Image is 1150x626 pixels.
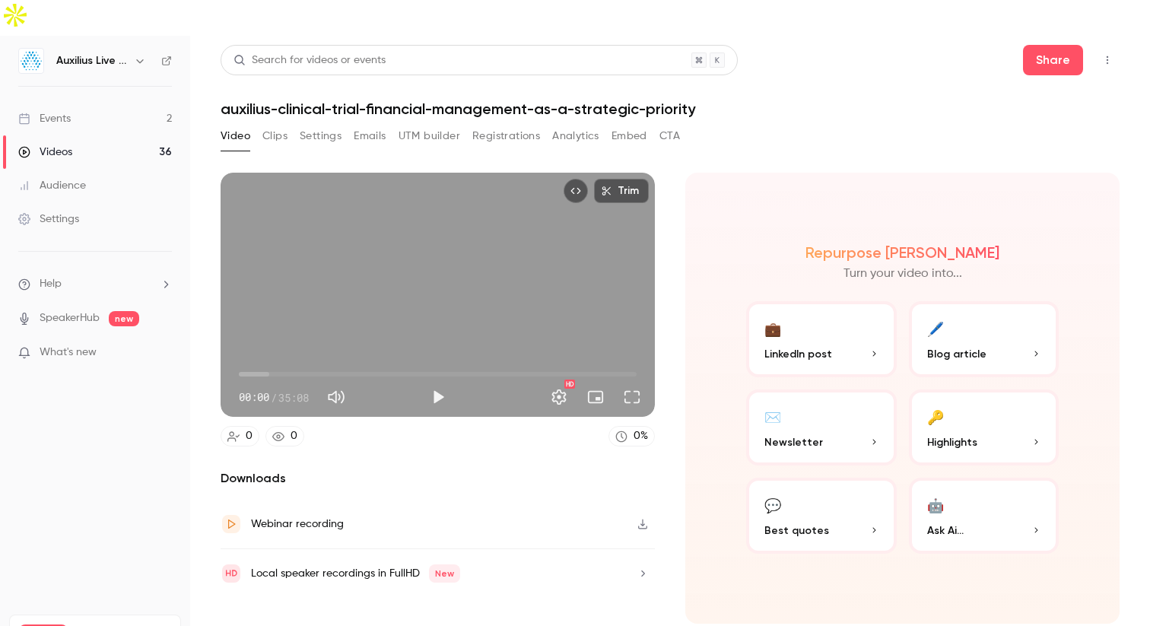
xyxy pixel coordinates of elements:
[354,124,386,148] button: Emails
[321,382,351,412] button: Mute
[40,276,62,292] span: Help
[221,124,250,148] button: Video
[580,382,611,412] button: Turn on miniplayer
[608,426,655,446] a: 0%
[429,564,460,583] span: New
[40,310,100,326] a: SpeakerHub
[40,345,97,361] span: What's new
[18,276,172,292] li: help-dropdown-opener
[634,428,648,444] div: 0 %
[564,179,588,203] button: Embed video
[221,100,1120,118] h1: auxilius-clinical-trial-financial-management-as-a-strategic-priority
[291,428,297,444] div: 0
[764,523,829,539] span: Best quotes
[594,179,649,203] button: Trim
[764,434,823,450] span: Newsletter
[56,53,128,68] h6: Auxilius Live Sessions
[472,124,540,148] button: Registrations
[399,124,460,148] button: UTM builder
[617,382,647,412] button: Full screen
[265,426,304,446] a: 0
[251,564,460,583] div: Local speaker recordings in FullHD
[764,316,781,340] div: 💼
[18,178,86,193] div: Audience
[764,493,781,516] div: 💬
[927,523,964,539] span: Ask Ai...
[612,124,647,148] button: Embed
[927,434,977,450] span: Highlights
[927,316,944,340] div: 🖊️
[221,469,655,488] h2: Downloads
[843,265,962,283] p: Turn your video into...
[19,49,43,73] img: Auxilius Live Sessions
[764,405,781,428] div: ✉️
[221,426,259,446] a: 0
[909,301,1059,377] button: 🖊️Blog article
[909,478,1059,554] button: 🤖Ask Ai...
[109,311,139,326] span: new
[909,389,1059,466] button: 🔑Highlights
[251,515,344,533] div: Webinar recording
[1095,48,1120,72] button: Top Bar Actions
[246,428,253,444] div: 0
[233,52,386,68] div: Search for videos or events
[564,380,575,389] div: HD
[805,243,999,262] h2: Repurpose [PERSON_NAME]
[746,478,897,554] button: 💬Best quotes
[239,389,309,405] div: 00:00
[659,124,680,148] button: CTA
[552,124,599,148] button: Analytics
[927,346,986,362] span: Blog article
[18,211,79,227] div: Settings
[262,124,287,148] button: Clips
[271,389,277,405] span: /
[300,124,342,148] button: Settings
[764,346,832,362] span: LinkedIn post
[239,389,269,405] span: 00:00
[1023,45,1083,75] button: Share
[927,405,944,428] div: 🔑
[423,382,453,412] button: Play
[18,111,71,126] div: Events
[746,389,897,466] button: ✉️Newsletter
[544,382,574,412] button: Settings
[746,301,897,377] button: 💼LinkedIn post
[927,493,944,516] div: 🤖
[278,389,309,405] span: 35:08
[18,145,72,160] div: Videos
